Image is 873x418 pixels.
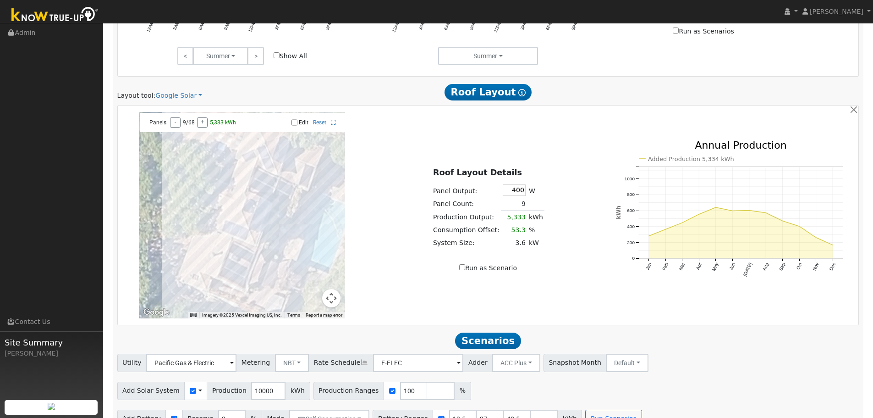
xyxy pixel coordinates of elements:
[645,262,653,271] text: Jan
[797,224,801,228] circle: onclick=""
[527,211,544,224] td: kWh
[155,91,202,100] a: Google Solar
[606,354,648,372] button: Default
[117,354,147,372] span: Utility
[190,312,197,318] button: Keyboard shortcuts
[432,211,501,224] td: Production Output:
[796,262,803,271] text: Oct
[501,224,527,237] td: 53.3
[197,117,208,128] button: +
[207,382,252,400] span: Production
[814,236,818,240] circle: onclick=""
[778,262,786,272] text: Sep
[729,262,736,271] text: Jun
[172,20,180,31] text: 3AM
[492,354,540,372] button: ACC Plus
[306,312,342,318] a: Report a map error
[459,263,517,273] label: Run as Scenario
[829,262,836,272] text: Dec
[714,206,718,209] circle: onclick=""
[730,209,734,213] circle: onclick=""
[459,264,465,270] input: Run as Scenario
[202,312,282,318] span: Imagery ©2025 Vexcel Imaging US, Inc.
[527,224,544,237] td: %
[287,312,300,318] a: Terms (opens in new tab)
[432,197,501,211] td: Panel Count:
[661,262,669,272] text: Feb
[501,197,527,211] td: 9
[501,237,527,250] td: 3.6
[493,20,503,33] text: 12PM
[299,119,308,126] label: Edit
[544,354,607,372] span: Snapshot Month
[313,119,326,126] a: Reset
[117,92,156,99] span: Layout tool:
[527,237,544,250] td: kW
[527,183,544,197] td: W
[117,382,185,400] span: Add Solar System
[571,20,579,31] text: 9PM
[432,237,501,250] td: System Size:
[781,219,785,223] circle: onclick=""
[141,307,171,318] a: Open this area in Google Maps (opens a new window)
[463,354,493,372] span: Adder
[615,206,622,219] text: kWh
[518,89,526,96] i: Show Help
[183,119,195,126] span: 9/68
[648,156,734,162] text: Added Production 5,334 kWh
[236,354,275,372] span: Metering
[391,20,401,33] text: 12AM
[673,27,734,36] label: Run as Scenarios
[454,382,471,400] span: %
[455,333,521,349] span: Scenarios
[193,47,248,65] button: Summer
[697,212,701,216] circle: onclick=""
[177,47,193,65] a: <
[695,262,703,270] text: Apr
[468,20,477,31] text: 9AM
[433,168,522,177] u: Roof Layout Details
[627,224,635,229] text: 400
[762,262,769,272] text: Aug
[197,20,205,31] text: 6AM
[678,262,686,271] text: Mar
[764,211,768,215] circle: onclick=""
[146,354,236,372] input: Select a Utility
[299,20,307,31] text: 6PM
[627,208,635,213] text: 600
[664,228,667,231] circle: onclick=""
[274,51,307,61] label: Show All
[313,382,384,400] span: Production Ranges
[432,224,501,237] td: Consumption Offset:
[681,221,684,225] circle: onclick=""
[274,52,280,58] input: Show All
[742,262,753,277] text: [DATE]
[812,262,819,272] text: Nov
[432,183,501,197] td: Panel Output:
[275,354,309,372] button: NBT
[247,47,264,65] a: >
[7,5,103,26] img: Know True-Up
[149,119,168,126] span: Panels:
[322,289,340,307] button: Map camera controls
[210,119,236,126] span: 5,333 kWh
[443,20,451,31] text: 6AM
[627,192,635,197] text: 800
[48,403,55,410] img: retrieve
[5,349,98,358] div: [PERSON_NAME]
[170,117,181,128] button: -
[285,382,310,400] span: kWh
[417,20,426,31] text: 3AM
[145,20,155,33] text: 12AM
[501,211,527,224] td: 5,333
[810,8,863,15] span: [PERSON_NAME]
[711,262,719,272] text: May
[625,176,635,181] text: 1000
[247,20,257,33] text: 12PM
[141,307,171,318] img: Google
[274,20,282,31] text: 3PM
[673,28,679,33] input: Run as Scenarios
[5,336,98,349] span: Site Summary
[331,119,336,126] a: Full Screen
[695,139,786,151] text: Annual Production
